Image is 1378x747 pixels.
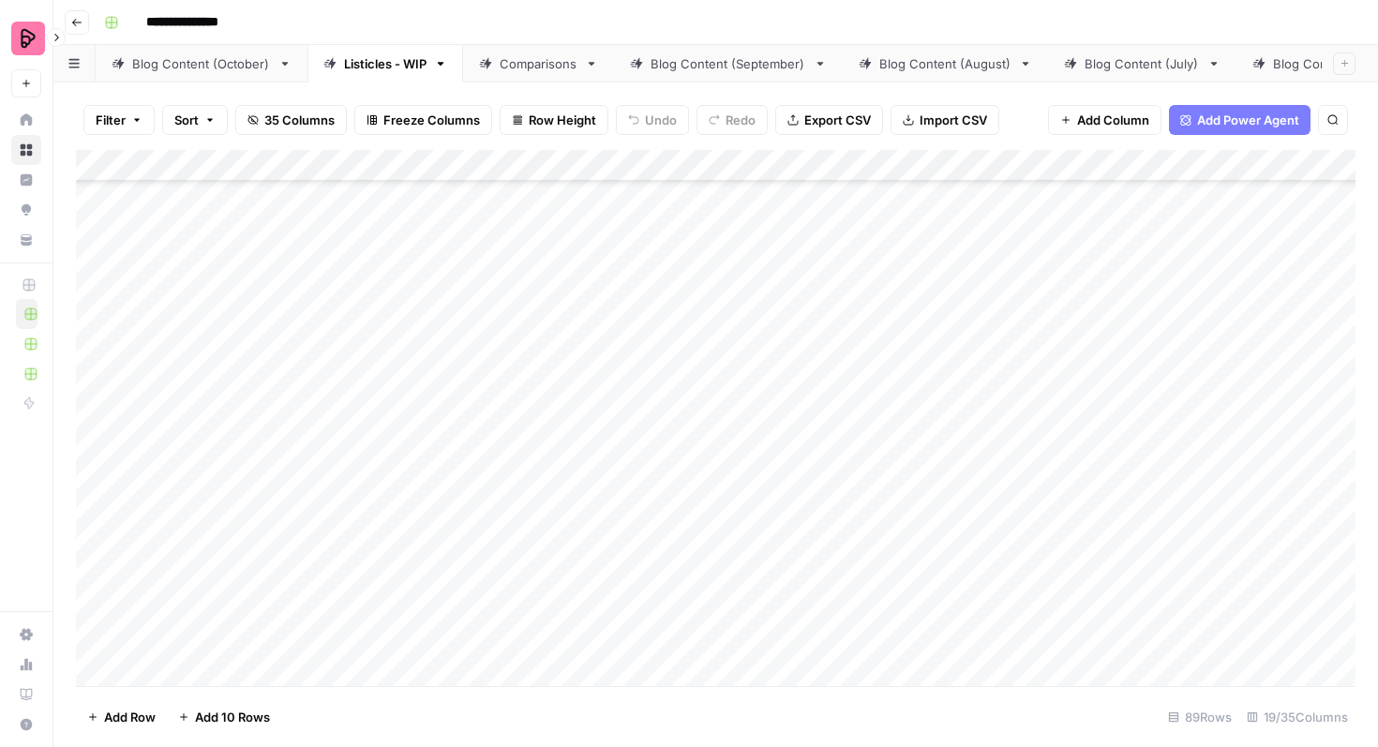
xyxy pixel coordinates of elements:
span: Add Power Agent [1197,111,1299,129]
a: Browse [11,135,41,165]
button: Help + Support [11,710,41,740]
a: Listicles - WIP [307,45,463,82]
a: Blog Content (September) [614,45,843,82]
div: Blog Content (October) [132,54,271,73]
span: Import CSV [920,111,987,129]
button: Row Height [500,105,608,135]
button: Add 10 Rows [167,702,281,732]
a: Home [11,105,41,135]
a: Opportunities [11,195,41,225]
span: Redo [726,111,756,129]
button: Add Row [76,702,167,732]
button: Undo [616,105,689,135]
span: Export CSV [804,111,871,129]
div: 19/35 Columns [1239,702,1356,732]
a: Usage [11,650,41,680]
div: Listicles - WIP [344,54,427,73]
button: 35 Columns [235,105,347,135]
div: Blog Content (September) [651,54,806,73]
button: Sort [162,105,228,135]
span: Add Column [1077,111,1149,129]
button: Redo [696,105,768,135]
button: Export CSV [775,105,883,135]
button: Freeze Columns [354,105,492,135]
button: Add Power Agent [1169,105,1311,135]
span: 35 Columns [264,111,335,129]
a: Insights [11,165,41,195]
span: Row Height [529,111,596,129]
a: Your Data [11,225,41,255]
a: Blog Content (July) [1048,45,1236,82]
div: Blog Content (August) [879,54,1011,73]
a: Settings [11,620,41,650]
div: Blog Content (July) [1085,54,1200,73]
button: Filter [83,105,155,135]
span: Add 10 Rows [195,708,270,726]
span: Sort [174,111,199,129]
a: Learning Hub [11,680,41,710]
button: Add Column [1048,105,1161,135]
a: Comparisons [463,45,614,82]
div: Comparisons [500,54,577,73]
button: Workspace: Preply [11,15,41,62]
span: Freeze Columns [383,111,480,129]
button: Import CSV [891,105,999,135]
span: Add Row [104,708,156,726]
a: Blog Content (August) [843,45,1048,82]
div: 89 Rows [1161,702,1239,732]
img: Preply Logo [11,22,45,55]
span: Undo [645,111,677,129]
span: Filter [96,111,126,129]
a: Blog Content (October) [96,45,307,82]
